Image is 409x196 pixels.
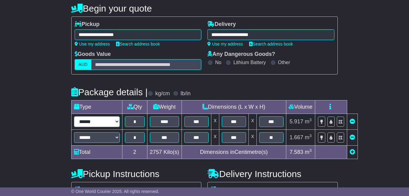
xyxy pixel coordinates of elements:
[182,146,286,159] td: Dimensions in Centimetre(s)
[309,118,312,122] sup: 3
[207,42,243,46] a: Use my address
[309,148,312,153] sup: 3
[207,169,338,179] h4: Delivery Instructions
[122,100,147,114] td: Qty
[215,60,221,65] label: No
[75,59,92,70] label: AUD
[71,3,338,13] h4: Begin your quote
[71,100,122,114] td: Type
[71,87,148,97] h4: Package details |
[290,118,303,125] span: 5.917
[182,100,286,114] td: Dimensions (L x W x H)
[75,42,110,46] a: Use my address
[211,187,254,193] label: Address Type
[71,189,159,194] span: © One World Courier 2025. All rights reserved.
[71,146,122,159] td: Total
[71,169,202,179] h4: Pickup Instructions
[305,118,312,125] span: m
[147,146,182,159] td: Kilo(s)
[147,100,182,114] td: Weight
[150,149,162,155] span: 2757
[350,134,355,140] a: Remove this item
[181,90,191,97] label: lb/in
[75,51,111,58] label: Goods Value
[305,134,312,140] span: m
[233,60,266,65] label: Lithium Battery
[75,21,100,28] label: Pickup
[116,42,160,46] a: Search address book
[286,100,315,114] td: Volume
[305,149,312,155] span: m
[290,134,303,140] span: 1.667
[207,51,275,58] label: Any Dangerous Goods?
[155,90,170,97] label: kg/cm
[290,149,303,155] span: 7.583
[350,118,355,125] a: Remove this item
[211,130,219,146] td: x
[75,187,118,193] label: Address Type
[249,130,256,146] td: x
[249,114,256,130] td: x
[350,149,355,155] a: Add new item
[211,114,219,130] td: x
[207,21,236,28] label: Delivery
[309,133,312,138] sup: 3
[122,146,147,159] td: 2
[278,60,290,65] label: Other
[249,42,293,46] a: Search address book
